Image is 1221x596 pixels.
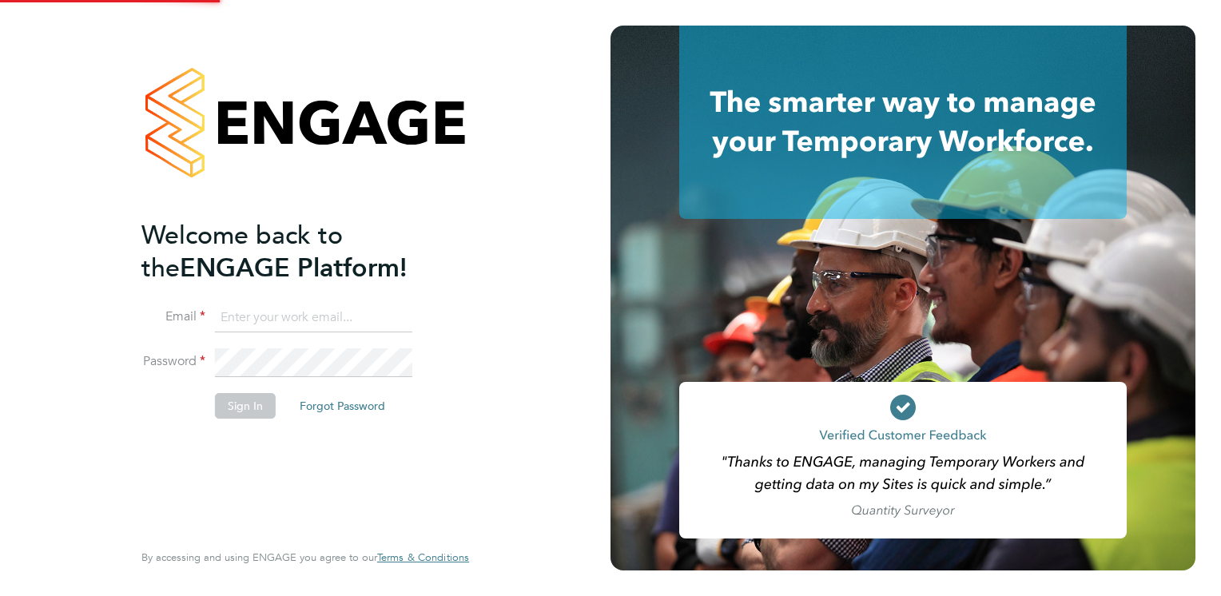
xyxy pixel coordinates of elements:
a: Terms & Conditions [377,551,469,564]
h2: ENGAGE Platform! [141,219,453,284]
button: Forgot Password [287,393,398,419]
label: Email [141,308,205,325]
span: By accessing and using ENGAGE you agree to our [141,550,469,564]
input: Enter your work email... [215,304,412,332]
label: Password [141,353,205,370]
span: Terms & Conditions [377,550,469,564]
span: Welcome back to the [141,220,343,284]
button: Sign In [215,393,276,419]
